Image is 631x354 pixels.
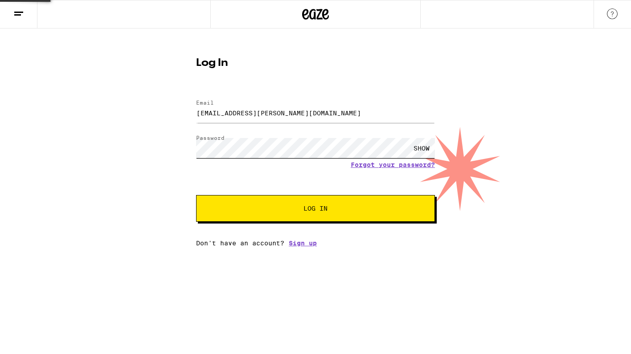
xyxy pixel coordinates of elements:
button: Log In [196,195,435,222]
input: Email [196,103,435,123]
div: Don't have an account? [196,240,435,247]
span: Log In [303,205,328,212]
span: Hi. Need any help? [5,6,64,13]
a: Forgot your password? [351,161,435,168]
label: Email [196,100,214,106]
label: Password [196,135,225,141]
h1: Log In [196,58,435,69]
a: Sign up [289,240,317,247]
div: SHOW [408,138,435,158]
